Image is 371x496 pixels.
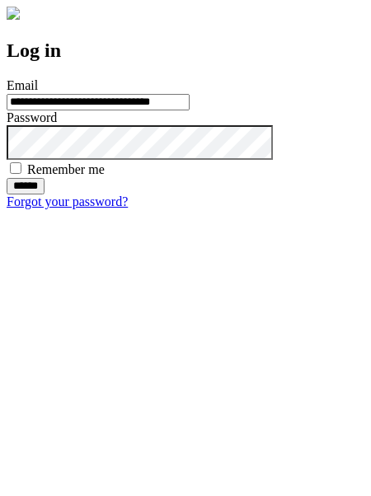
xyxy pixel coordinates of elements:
[7,78,38,92] label: Email
[7,194,128,208] a: Forgot your password?
[7,110,57,124] label: Password
[7,40,364,62] h2: Log in
[7,7,20,20] img: logo-4e3dc11c47720685a147b03b5a06dd966a58ff35d612b21f08c02c0306f2b779.png
[27,162,105,176] label: Remember me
